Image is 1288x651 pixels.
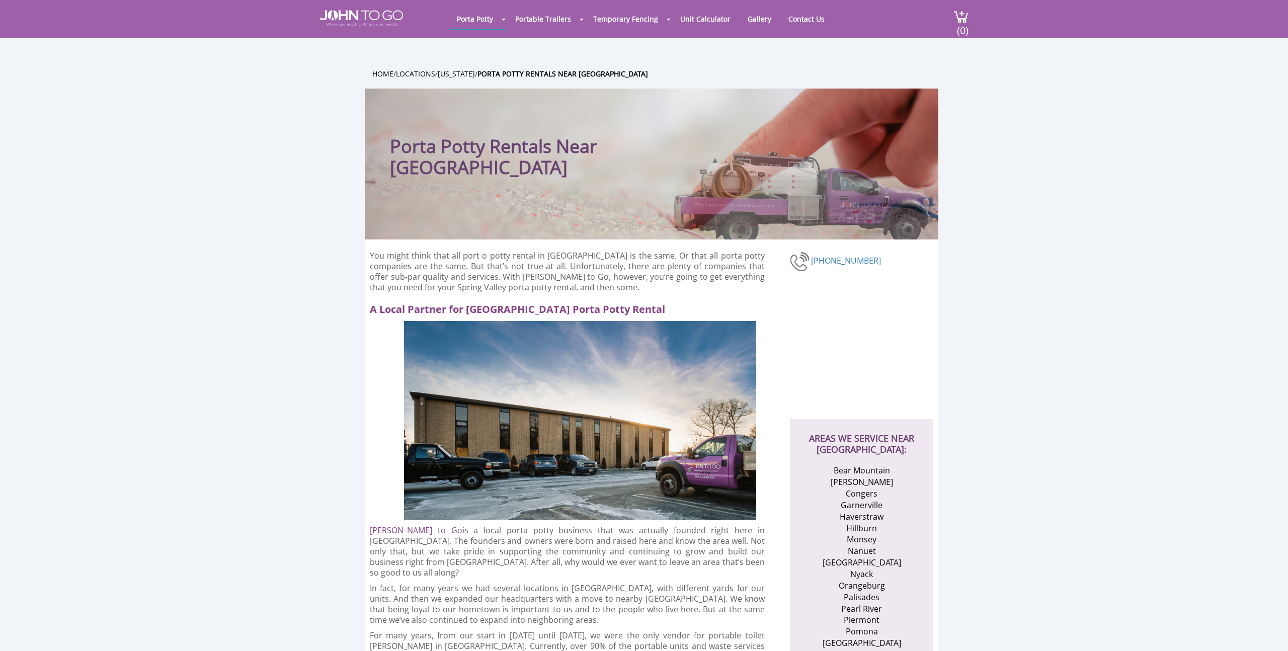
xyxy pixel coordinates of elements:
[781,9,832,29] a: Contact Us
[477,69,648,78] a: Porta Potty Rentals Near [GEOGRAPHIC_DATA]
[813,500,911,511] li: Garnerville
[404,321,756,520] img: headquarters for John to Go rent a porta potty near Spring Valley
[396,69,435,78] a: Locations
[813,557,911,568] li: [GEOGRAPHIC_DATA]
[813,488,911,500] li: Congers
[813,614,911,626] li: Piermont
[370,298,773,316] h2: A Local Partner for [GEOGRAPHIC_DATA] Porta Potty Rental
[370,525,765,578] p: is a local porta potty business that was actually founded right here in [GEOGRAPHIC_DATA]. The fo...
[508,9,579,29] a: Portable Trailers
[372,68,946,79] ul: / / /
[790,251,811,273] img: phone-number
[953,10,969,24] img: cart a
[813,534,911,545] li: Monsey
[662,146,933,239] img: Truck
[370,583,765,625] p: In fact, for many years we had several locations in [GEOGRAPHIC_DATA], with different yards for o...
[813,580,911,592] li: Orangeburg
[370,525,462,536] a: [PERSON_NAME] to Go
[673,9,738,29] a: Unit Calculator
[813,637,911,649] li: [GEOGRAPHIC_DATA]
[956,16,969,37] span: (0)
[372,69,393,78] a: Home
[449,9,501,29] a: Porta Potty
[813,592,911,603] li: Palisades
[813,626,911,637] li: Pomona
[811,255,881,266] a: [PHONE_NUMBER]
[813,465,911,476] li: Bear Mountain
[813,545,911,557] li: Nanuet
[370,251,765,293] p: You might think that all port o potty rental in [GEOGRAPHIC_DATA] is the same. Or that all porta ...
[740,9,779,29] a: Gallery
[813,523,911,534] li: Hillburn
[438,69,475,78] a: [US_STATE]
[813,603,911,615] li: Pearl River
[586,9,666,29] a: Temporary Fencing
[800,419,923,455] h2: AREAS WE SERVICE NEAR [GEOGRAPHIC_DATA]:
[813,476,911,488] li: [PERSON_NAME]
[1248,611,1288,651] button: Live Chat
[390,109,714,178] h1: Porta Potty Rentals Near [GEOGRAPHIC_DATA]
[813,511,911,523] li: Haverstraw
[813,568,911,580] li: Nyack
[320,10,403,26] img: JOHN to go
